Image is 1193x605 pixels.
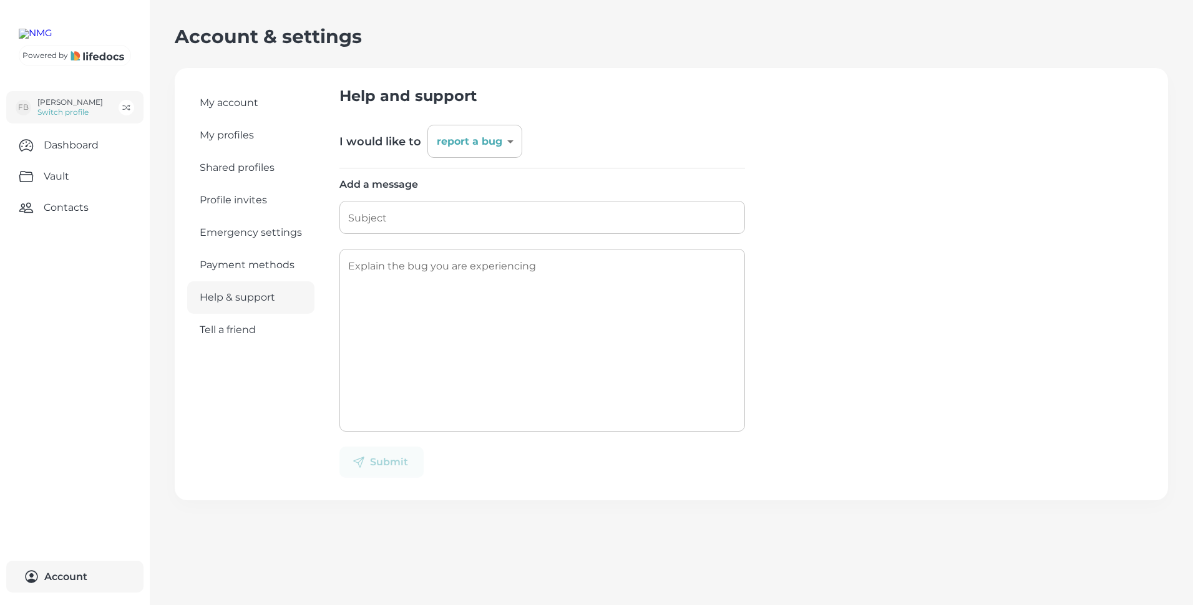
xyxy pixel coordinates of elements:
a: Powered by [19,45,131,66]
a: My profiles [187,119,314,152]
h3: Help and support [339,87,1156,105]
img: NMG [19,29,52,39]
span: Profile invites [200,193,267,207]
a: Help & support [187,281,314,314]
p: Switch profile [37,107,103,117]
button: FB[PERSON_NAME]Switch profile [6,91,144,123]
a: Profile invites [187,184,314,216]
a: Shared profiles [187,152,314,184]
a: My account [187,87,314,119]
div: FB [16,100,31,115]
a: Emergency settings [187,216,314,249]
a: Tell a friend [187,314,314,346]
a: Payment methods [187,249,314,281]
h5: Add a message [339,178,745,191]
div: report a bug [427,125,522,158]
p: [PERSON_NAME] [37,97,103,107]
button: Account [6,561,144,593]
h4: I would like to [339,134,421,149]
h2: Account & settings [175,25,362,48]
